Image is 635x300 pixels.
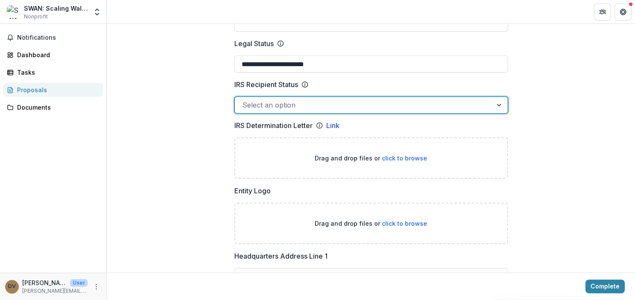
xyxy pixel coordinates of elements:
div: Diana Vuolo [8,284,16,289]
div: Documents [17,103,96,112]
span: click to browse [382,220,427,227]
div: Proposals [17,85,96,94]
button: Open entity switcher [91,3,103,20]
p: IRS Recipient Status [234,79,298,90]
p: [PERSON_NAME] [22,278,67,287]
button: Partners [594,3,611,20]
p: Entity Logo [234,186,271,196]
p: IRS Determination Letter [234,120,313,131]
div: Dashboard [17,50,96,59]
span: click to browse [382,154,427,162]
p: Drag and drop files or [315,154,427,163]
button: Notifications [3,31,103,44]
p: [PERSON_NAME][EMAIL_ADDRESS][DOMAIN_NAME] [22,287,88,295]
a: Link [326,120,340,131]
p: Headquarters Address Line 1 [234,251,328,261]
button: Complete [585,280,625,293]
button: Get Help [614,3,632,20]
button: More [91,282,101,292]
p: User [70,279,88,287]
p: Drag and drop files or [315,219,427,228]
a: Documents [3,100,103,114]
a: Tasks [3,65,103,79]
img: SWAN: Scaling Walls a Note at a Time [7,5,21,19]
a: Dashboard [3,48,103,62]
div: Tasks [17,68,96,77]
span: Nonprofit [24,13,48,20]
span: Notifications [17,34,100,41]
p: Legal Status [234,38,274,49]
div: SWAN: Scaling Walls a Note at a Time [24,4,88,13]
a: Proposals [3,83,103,97]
